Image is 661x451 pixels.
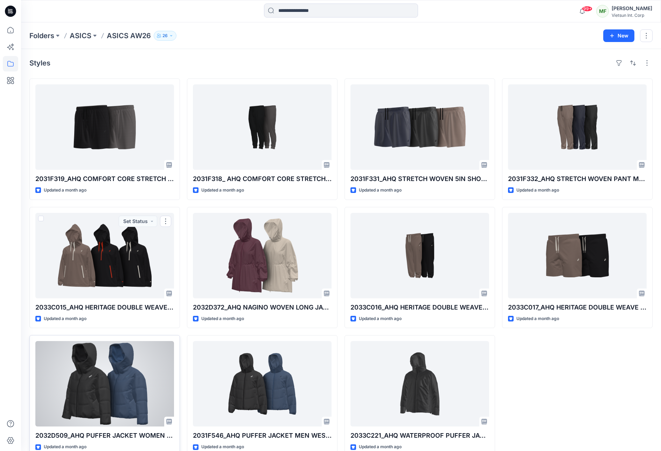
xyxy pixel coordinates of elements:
[359,187,402,194] p: Updated a month ago
[516,315,559,322] p: Updated a month ago
[29,59,50,67] h4: Styles
[201,443,244,451] p: Updated a month ago
[508,84,647,170] a: 2031F332_AHQ STRETCH WOVEN PANT MEN WESTERN_AW26
[582,6,592,12] span: 99+
[596,5,609,18] div: MF
[193,174,332,184] p: 2031F318_ AHQ COMFORT CORE STRETCH WOVEN PANT MEN WESTERN_SMS_AW26
[162,32,168,40] p: 26
[35,431,174,440] p: 2032D509_AHQ PUFFER JACKET WOMEN WESTERN_AW26
[350,174,489,184] p: 2031F331_AHQ STRETCH WOVEN 5IN SHORT MEN WESTERN_AW26
[193,84,332,170] a: 2031F318_ AHQ COMFORT CORE STRETCH WOVEN PANT MEN WESTERN_SMS_AW26
[44,315,86,322] p: Updated a month ago
[603,29,634,42] button: New
[350,84,489,170] a: 2031F331_AHQ STRETCH WOVEN 5IN SHORT MEN WESTERN_AW26
[44,443,86,451] p: Updated a month ago
[44,187,86,194] p: Updated a month ago
[35,174,174,184] p: 2031F319_AHQ COMFORT CORE STRETCH WOVEN 7IN SHORT MEN WESTERN_SMS_AW26
[35,303,174,312] p: 2033C015_AHQ HERITAGE DOUBLE WEAVE RELAXED ANORAK UNISEX WESTERN _AW26
[35,84,174,170] a: 2031F319_AHQ COMFORT CORE STRETCH WOVEN 7IN SHORT MEN WESTERN_SMS_AW26
[516,187,559,194] p: Updated a month ago
[350,303,489,312] p: 2033C016_AHQ HERITAGE DOUBLE WEAVE PANT UNISEX WESTERN_AW26
[35,341,174,426] a: 2032D509_AHQ PUFFER JACKET WOMEN WESTERN_AW26
[350,431,489,440] p: 2033C221_AHQ WATERPROOF PUFFER JACEKT UNISEX WESTERN_AW26
[107,31,151,41] p: ASICS AW26
[70,31,91,41] a: ASICS
[508,174,647,184] p: 2031F332_AHQ STRETCH WOVEN PANT MEN WESTERN_AW26
[29,31,54,41] a: Folders
[193,431,332,440] p: 2031F546_AHQ PUFFER JACKET MEN WESTERN _AW26
[350,213,489,298] a: 2033C016_AHQ HERITAGE DOUBLE WEAVE PANT UNISEX WESTERN_AW26
[201,315,244,322] p: Updated a month ago
[201,187,244,194] p: Updated a month ago
[359,443,402,451] p: Updated a month ago
[612,13,652,18] div: Vietsun Int. Corp
[359,315,402,322] p: Updated a month ago
[193,213,332,298] a: 2032D372_AHQ NAGINO WOVEN LONG JACKET WOMEN WESTERN_AW26
[193,303,332,312] p: 2032D372_AHQ NAGINO WOVEN LONG JACKET WOMEN WESTERN_AW26
[193,341,332,426] a: 2031F546_AHQ PUFFER JACKET MEN WESTERN _AW26
[350,341,489,426] a: 2033C221_AHQ WATERPROOF PUFFER JACEKT UNISEX WESTERN_AW26
[508,213,647,298] a: 2033C017_AHQ HERITAGE DOUBLE WEAVE 7IN SHORT UNISEX WESTERN_AW26
[35,213,174,298] a: 2033C015_AHQ HERITAGE DOUBLE WEAVE RELAXED ANORAK UNISEX WESTERN _AW26
[612,4,652,13] div: [PERSON_NAME]
[508,303,647,312] p: 2033C017_AHQ HERITAGE DOUBLE WEAVE 7IN SHORT UNISEX WESTERN_AW26
[154,31,176,41] button: 26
